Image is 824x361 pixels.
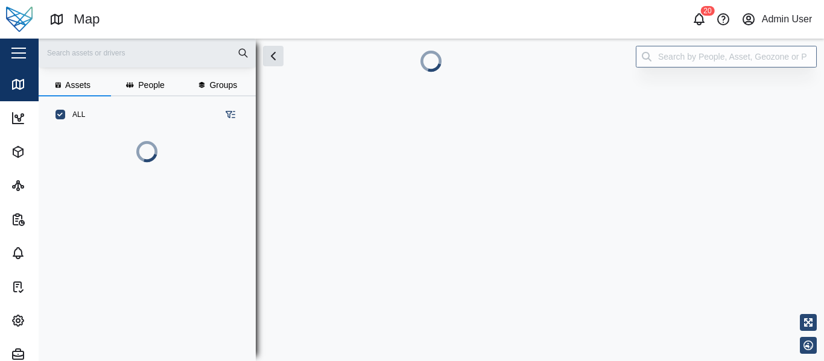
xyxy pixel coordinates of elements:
img: Main Logo [6,6,33,33]
input: Search assets or drivers [46,44,249,62]
div: Admin [31,348,65,361]
div: Tasks [31,280,63,294]
input: Search by People, Asset, Geozone or Place [636,46,817,67]
div: grid [48,181,255,351]
div: Sites [31,179,60,192]
div: Assets [31,145,66,159]
label: ALL [65,110,85,119]
span: Groups [209,81,237,89]
div: Alarms [31,246,68,260]
div: Reports [31,213,71,226]
div: Map [31,78,57,91]
div: Settings [31,314,72,327]
button: Admin User [739,11,814,28]
div: Admin User [762,12,813,27]
span: Assets [65,81,90,89]
div: Dashboard [31,111,83,125]
span: People [138,81,165,89]
div: 20 [700,6,714,16]
div: Map [74,9,100,30]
